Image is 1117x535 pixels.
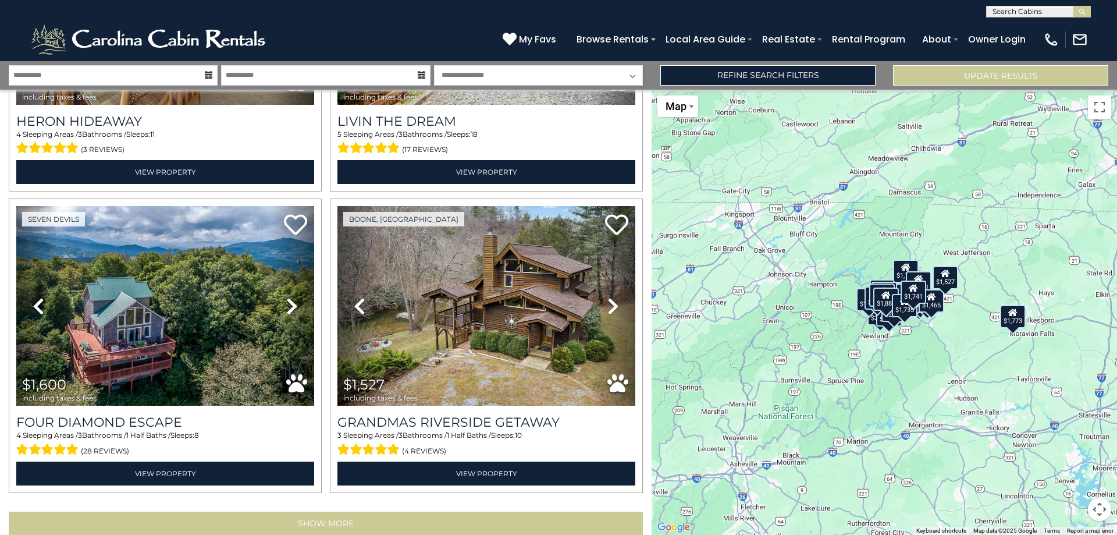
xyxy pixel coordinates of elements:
button: Toggle fullscreen view [1088,95,1111,119]
a: Browse Rentals [571,29,654,49]
span: $1,741 [343,75,381,92]
span: 11 [150,130,155,139]
span: Map [666,100,686,112]
div: $2,000 [906,271,931,294]
div: $1,735 [892,293,917,317]
span: including taxes & fees [22,394,97,402]
div: $1,741 [901,281,926,304]
span: My Favs [519,32,556,47]
span: 18 [471,130,478,139]
span: 3 [337,431,341,440]
a: View Property [16,462,314,486]
a: View Property [337,160,635,184]
img: Google [654,520,693,535]
div: Sleeping Areas / Bathrooms / Sleeps: [337,129,635,157]
a: Rental Program [826,29,911,49]
span: Map data ©2025 Google [973,527,1037,534]
span: 8 [194,431,199,440]
span: 3 [399,431,403,440]
div: $1,773 [1000,304,1026,328]
div: $1,188 [893,259,919,282]
button: Map camera controls [1088,498,1111,521]
span: 5 [337,130,341,139]
a: View Property [337,462,635,486]
img: phone-regular-white.png [1043,31,1059,48]
a: Four Diamond Escape [16,414,314,430]
div: $1,825 [856,288,882,311]
span: 3 [78,130,82,139]
button: Update Results [893,65,1108,86]
span: (17 reviews) [402,142,448,157]
div: $1,465 [919,289,944,313]
div: $4,558 [865,286,890,309]
span: including taxes & fees [343,394,418,402]
div: Sleeping Areas / Bathrooms / Sleeps: [16,430,314,458]
a: Livin the Dream [337,114,635,129]
a: Open this area in Google Maps (opens a new window) [654,520,693,535]
a: Seven Devils [22,212,85,226]
div: $2,293 [881,298,907,321]
a: Boone, [GEOGRAPHIC_DATA] [343,212,464,226]
span: including taxes & fees [343,93,418,101]
span: (28 reviews) [81,444,129,459]
div: $2,406 [869,283,895,306]
button: Change map style [657,95,698,117]
a: Add to favorites [605,213,628,238]
img: thumbnail_163365011.jpeg [337,206,635,406]
a: Add to favorites [284,213,307,238]
span: 4 [16,431,21,440]
span: 4 [16,130,21,139]
a: View Property [16,160,314,184]
span: 1 Half Baths / [126,431,170,440]
button: Show More [9,512,643,535]
div: $2,107 [867,302,893,325]
a: Real Estate [756,29,821,49]
span: $1,527 [343,376,385,393]
span: 1 Half Baths / [447,431,491,440]
div: $2,152 [870,279,895,303]
div: Sleeping Areas / Bathrooms / Sleeps: [16,129,314,157]
a: Heron Hideaway [16,114,314,129]
span: 3 [399,130,403,139]
button: Keyboard shortcuts [916,527,966,535]
div: $1,949 [871,282,897,305]
a: My Favs [503,32,559,47]
div: $1,887 [873,288,899,311]
img: mail-regular-white.png [1072,31,1088,48]
span: 3 [78,431,82,440]
div: $1,527 [933,266,958,289]
a: Owner Login [962,29,1031,49]
img: White-1-2.png [29,22,271,57]
span: (4 reviews) [402,444,446,459]
div: Sleeping Areas / Bathrooms / Sleeps: [337,430,635,458]
span: 10 [515,431,522,440]
span: including taxes & fees [22,93,97,101]
div: $1,138 [905,284,930,307]
div: $2,102 [876,303,902,326]
div: $1,854 [906,291,932,314]
a: About [916,29,957,49]
img: thumbnail_163265935.jpeg [16,206,314,406]
a: Grandmas Riverside Getaway [337,414,635,430]
a: Refine Search Filters [660,65,876,86]
a: Report a map error [1067,527,1114,534]
a: Local Area Guide [660,29,751,49]
span: $1,773 [22,75,63,92]
span: $1,600 [22,376,66,393]
a: Terms [1044,527,1060,534]
span: (3 reviews) [81,142,124,157]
